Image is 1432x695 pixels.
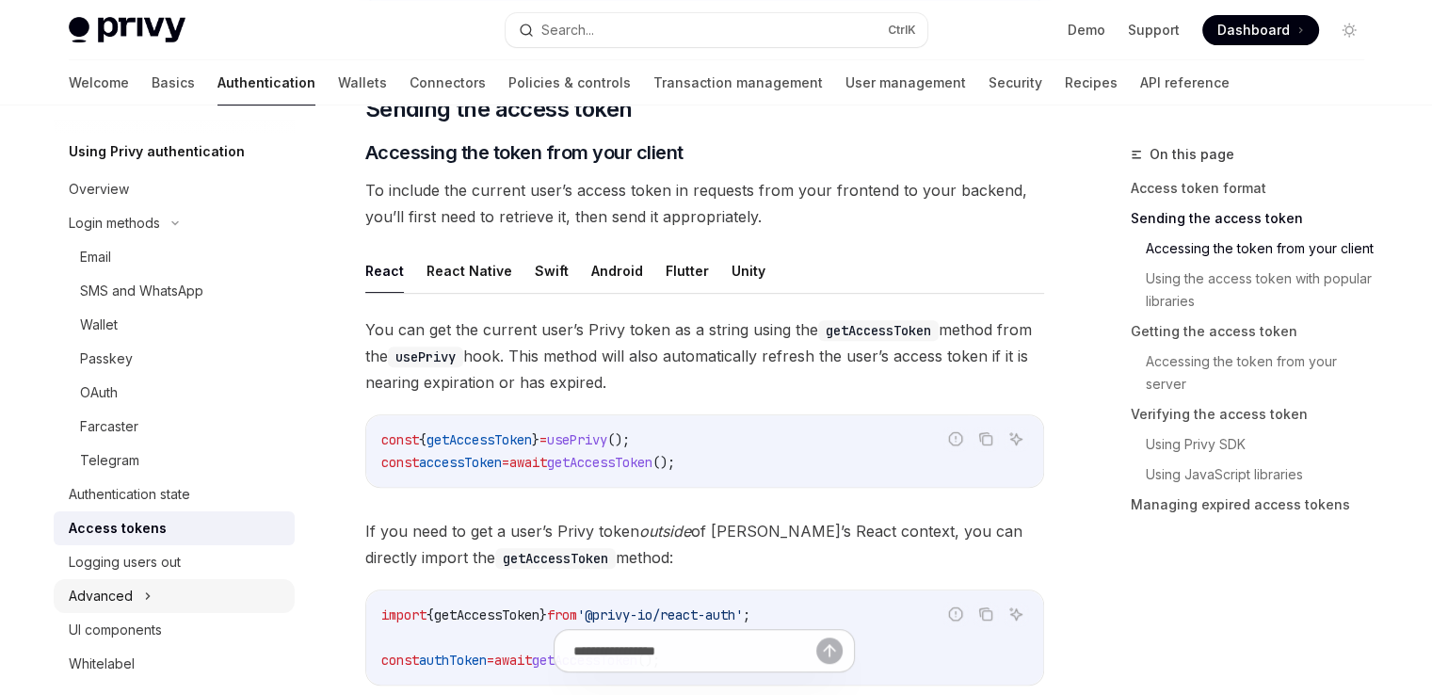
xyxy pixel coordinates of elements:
code: getAccessToken [818,320,939,341]
button: Copy the contents from the code block [973,602,998,626]
a: Access token format [1131,173,1379,203]
button: Unity [732,249,765,293]
span: } [532,431,539,448]
div: Telegram [80,449,139,472]
a: User management [845,60,966,105]
span: accessToken [419,454,502,471]
code: getAccessToken [495,548,616,569]
button: Login methods [54,206,295,240]
span: ; [743,606,750,623]
button: Android [591,249,643,293]
div: Wallet [80,314,118,336]
a: Telegram [54,444,295,477]
a: Dashboard [1202,15,1319,45]
div: Advanced [69,585,133,607]
span: Accessing the token from your client [365,139,684,166]
div: Authentication state [69,483,190,506]
a: Whitelabel [54,647,295,681]
button: Ask AI [1004,427,1028,451]
span: Sending the access token [365,94,633,124]
a: Basics [152,60,195,105]
a: Wallets [338,60,387,105]
span: from [547,606,577,623]
a: Access tokens [54,511,295,545]
a: Transaction management [653,60,823,105]
div: Search... [541,19,594,41]
div: Farcaster [80,415,138,438]
a: OAuth [54,376,295,410]
span: getAccessToken [434,606,539,623]
a: Accessing the token from your server [1131,347,1379,399]
a: Accessing the token from your client [1131,234,1379,264]
div: Access tokens [69,517,167,540]
div: Logging users out [69,551,181,574]
div: Login methods [69,212,160,234]
a: Logging users out [54,545,295,579]
a: Welcome [69,60,129,105]
button: React [365,249,404,293]
a: UI components [54,613,295,647]
a: Passkey [54,342,295,376]
a: API reference [1140,60,1230,105]
a: Support [1128,21,1180,40]
span: import [381,606,426,623]
a: Email [54,240,295,274]
button: React Native [426,249,512,293]
span: '@privy-io/react-auth' [577,606,743,623]
div: Email [80,246,111,268]
a: Authentication [217,60,315,105]
span: const [381,431,419,448]
button: Swift [535,249,569,293]
button: Send message [816,638,843,664]
button: Flutter [666,249,709,293]
em: outside [639,522,691,541]
h5: Using Privy authentication [69,140,245,163]
input: Ask a question... [573,630,816,671]
span: { [419,431,426,448]
div: OAuth [80,381,118,404]
a: Recipes [1065,60,1118,105]
div: Passkey [80,347,133,370]
a: Security [989,60,1042,105]
a: Wallet [54,308,295,342]
span: getAccessToken [547,454,652,471]
span: getAccessToken [426,431,532,448]
div: SMS and WhatsApp [80,280,203,302]
img: light logo [69,17,185,43]
span: On this page [1150,143,1234,166]
span: await [509,454,547,471]
a: Verifying the access token [1131,399,1379,429]
a: Managing expired access tokens [1131,490,1379,520]
span: = [502,454,509,471]
a: Using the access token with popular libraries [1131,264,1379,316]
a: Overview [54,172,295,206]
a: SMS and WhatsApp [54,274,295,308]
div: UI components [69,619,162,641]
span: usePrivy [547,431,607,448]
span: { [426,606,434,623]
a: Authentication state [54,477,295,511]
button: Search...CtrlK [506,13,927,47]
span: (); [652,454,675,471]
a: Farcaster [54,410,295,444]
a: Connectors [410,60,486,105]
a: Using Privy SDK [1131,429,1379,460]
span: Ctrl K [888,23,916,38]
a: Sending the access token [1131,203,1379,234]
span: If you need to get a user’s Privy token of [PERSON_NAME]’s React context, you can directly import... [365,518,1044,571]
div: Whitelabel [69,653,135,675]
a: Demo [1068,21,1105,40]
span: = [539,431,547,448]
button: Advanced [54,579,295,613]
button: Toggle dark mode [1334,15,1364,45]
span: Dashboard [1217,21,1290,40]
code: usePrivy [388,347,463,367]
span: To include the current user’s access token in requests from your frontend to your backend, you’ll... [365,177,1044,230]
a: Getting the access token [1131,316,1379,347]
button: Report incorrect code [943,427,968,451]
span: (); [607,431,630,448]
button: Report incorrect code [943,602,968,626]
span: } [539,606,547,623]
span: const [381,454,419,471]
button: Ask AI [1004,602,1028,626]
